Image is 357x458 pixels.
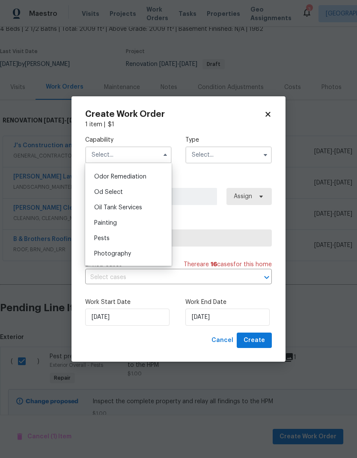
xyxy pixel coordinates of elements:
[85,219,272,227] label: Trade Partner
[94,235,110,241] span: Pests
[108,122,114,128] span: $ 1
[234,192,252,201] span: Assign
[211,262,217,268] span: 16
[94,205,142,211] span: Oil Tank Services
[211,335,233,346] span: Cancel
[85,136,172,144] label: Capability
[184,260,272,269] span: There are case s for this home
[261,271,273,283] button: Open
[92,234,265,242] span: Select trade partner
[208,333,237,348] button: Cancel
[85,177,272,186] label: Work Order Manager
[85,271,248,284] input: Select cases
[85,146,172,164] input: Select...
[85,110,264,119] h2: Create Work Order
[85,120,272,129] div: 1 item |
[160,150,170,160] button: Hide options
[260,150,271,160] button: Show options
[237,333,272,348] button: Create
[185,309,270,326] input: M/D/YYYY
[244,335,265,346] span: Create
[85,309,170,326] input: M/D/YYYY
[94,220,117,226] span: Painting
[94,251,131,257] span: Photography
[185,298,272,306] label: Work End Date
[185,136,272,144] label: Type
[94,189,123,195] span: Od Select
[85,298,172,306] label: Work Start Date
[94,174,146,180] span: Odor Remediation
[185,146,272,164] input: Select...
